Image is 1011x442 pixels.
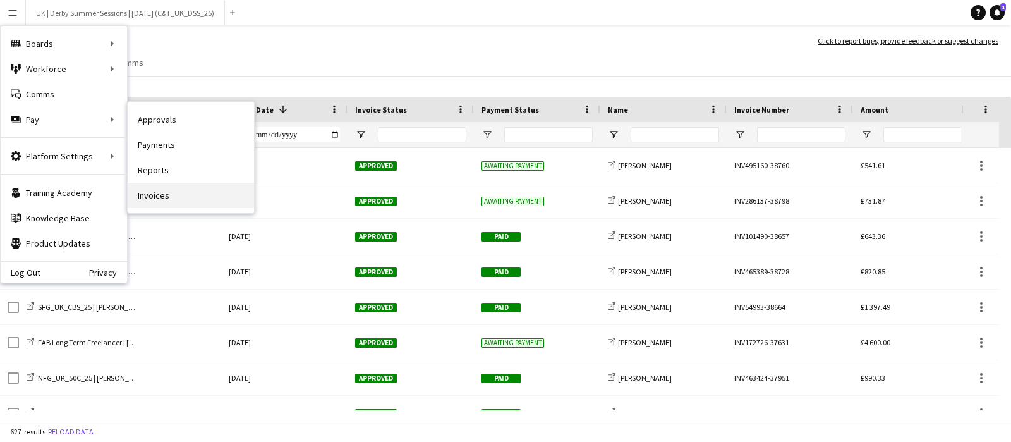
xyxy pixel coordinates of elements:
[221,183,348,218] div: [DATE]
[727,290,853,324] div: INV54993-38664
[355,197,397,206] span: Approved
[27,408,150,418] a: SFG_UK_CBS_25 | [PERSON_NAME]
[128,157,254,183] a: Reports
[38,338,207,347] span: FAB Long Term Freelancer | [DATE] | [PERSON_NAME]
[378,127,466,142] input: Invoice Status Filter Input
[1000,3,1006,11] span: 1
[734,129,746,140] button: Open Filter Menu
[734,105,789,114] span: Invoice Number
[618,161,672,170] span: [PERSON_NAME]
[45,425,96,439] button: Reload data
[618,196,672,206] span: [PERSON_NAME]
[128,107,254,132] a: Approvals
[481,338,544,348] span: Awaiting payment
[618,302,672,312] span: [PERSON_NAME]
[618,373,672,383] span: [PERSON_NAME]
[618,408,672,418] span: [PERSON_NAME]
[1,231,127,256] a: Product Updates
[221,290,348,324] div: [DATE]
[355,338,397,348] span: Approved
[355,374,397,383] span: Approved
[481,374,521,383] span: Paid
[1,31,127,56] div: Boards
[883,127,972,142] input: Amount Filter Input
[481,161,544,171] span: Awaiting payment
[27,338,207,347] a: FAB Long Term Freelancer | [DATE] | [PERSON_NAME]
[89,267,127,278] a: Privacy
[355,161,397,171] span: Approved
[27,302,150,312] a: SFG_UK_CBS_25 | [PERSON_NAME]
[110,54,148,71] a: Comms
[355,105,407,114] span: Invoice Status
[221,148,348,183] div: [DATE]
[861,161,885,170] span: £541.61
[618,338,672,347] span: [PERSON_NAME]
[727,325,853,360] div: INV172726-37631
[861,373,885,383] span: £990.33
[153,100,198,119] span: Workforce ID
[221,254,348,289] div: [DATE]
[1,206,127,231] a: Knowledge Base
[861,267,885,276] span: £820.85
[1,82,127,107] a: Comms
[861,231,885,241] span: £643.36
[618,231,672,241] span: [PERSON_NAME]
[608,105,628,114] span: Name
[38,302,150,312] span: SFG_UK_CBS_25 | [PERSON_NAME]
[727,148,853,183] div: INV495160-38760
[618,267,672,276] span: [PERSON_NAME]
[861,302,890,312] span: £1 397.49
[1,107,127,132] div: Pay
[727,183,853,218] div: INV286137-38798
[355,129,366,140] button: Open Filter Menu
[481,197,544,206] span: Awaiting payment
[355,232,397,242] span: Approved
[355,409,397,419] span: Approved
[727,396,853,431] div: INV345850-38604
[251,127,340,142] input: Invoice Date Filter Input
[128,132,254,157] a: Payments
[38,373,150,383] span: NFG_UK_50C_25 | [PERSON_NAME]
[26,1,225,25] button: UK | Derby Summer Sessions | [DATE] (C&T_UK_DSS_25)
[727,254,853,289] div: INV465389-38728
[481,105,539,114] span: Payment Status
[608,129,619,140] button: Open Filter Menu
[861,129,872,140] button: Open Filter Menu
[861,408,885,418] span: £400.00
[128,183,254,208] a: Invoices
[115,57,143,68] span: Comms
[355,267,397,277] span: Approved
[861,196,885,206] span: £731.87
[1,180,127,206] a: Training Academy
[631,127,719,142] input: Name Filter Input
[1,56,127,82] div: Workforce
[1,267,40,278] a: Log Out
[221,219,348,254] div: [DATE]
[818,35,998,47] a: Click to report bugs, provide feedback or suggest changes
[481,129,493,140] button: Open Filter Menu
[221,325,348,360] div: [DATE]
[27,373,150,383] a: NFG_UK_50C_25 | [PERSON_NAME]
[481,409,521,419] span: Paid
[1,144,127,169] div: Platform Settings
[727,360,853,395] div: INV463424-37951
[221,360,348,395] div: [DATE]
[355,303,397,312] span: Approved
[861,105,888,114] span: Amount
[757,127,845,142] input: Invoice Number Filter Input
[481,303,521,312] span: Paid
[990,5,1005,20] a: 1
[727,219,853,254] div: INV101490-38657
[481,232,521,242] span: Paid
[861,338,890,347] span: £4 600.00
[221,396,348,431] div: [DATE]
[481,267,521,277] span: Paid
[38,408,150,418] span: SFG_UK_CBS_25 | [PERSON_NAME]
